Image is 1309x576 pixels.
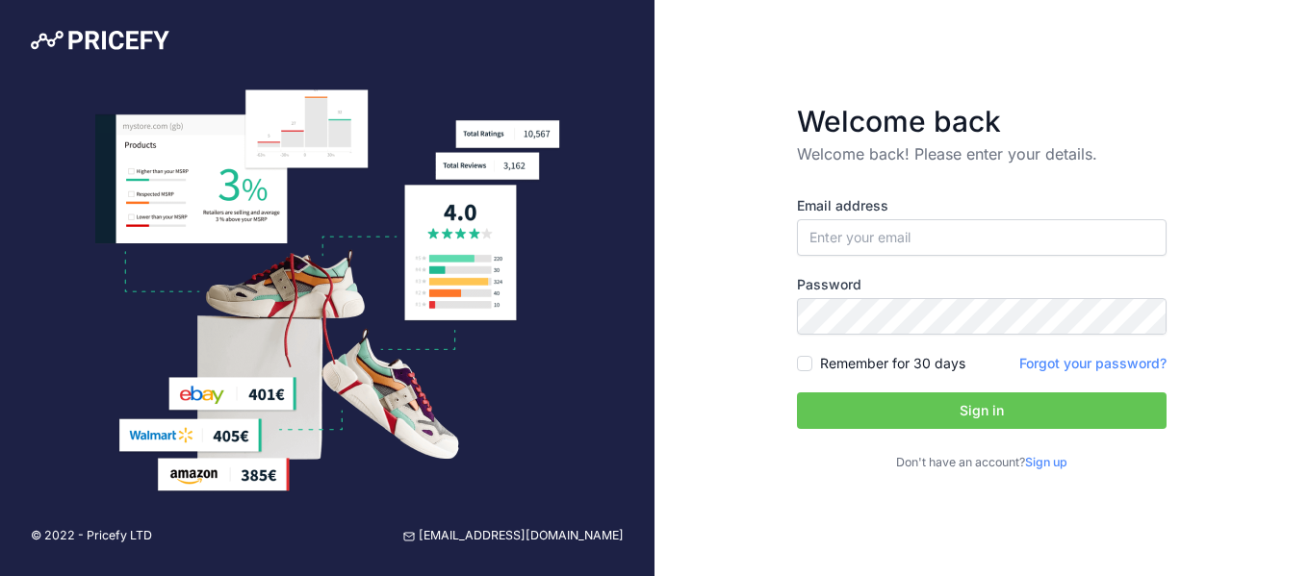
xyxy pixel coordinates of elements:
label: Password [797,275,1167,294]
input: Enter your email [797,219,1167,256]
img: Pricefy [31,31,169,50]
label: Remember for 30 days [820,354,965,373]
a: Forgot your password? [1019,355,1167,371]
label: Email address [797,196,1167,215]
a: Sign up [1025,455,1067,469]
h3: Welcome back [797,104,1167,138]
p: Welcome back! Please enter your details. [797,142,1167,165]
button: Sign in [797,392,1167,429]
p: Don't have an account? [797,454,1167,472]
a: [EMAIL_ADDRESS][DOMAIN_NAME] [403,527,624,545]
p: © 2022 - Pricefy LTD [31,527,152,545]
